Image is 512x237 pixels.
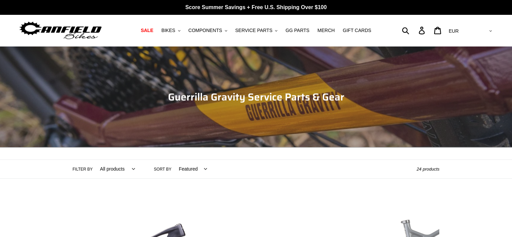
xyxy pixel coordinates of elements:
a: GIFT CARDS [339,26,375,35]
span: BIKES [161,28,175,33]
button: COMPONENTS [185,26,231,35]
a: GG PARTS [282,26,313,35]
img: Canfield Bikes [19,20,103,41]
span: Guerrilla Gravity Service Parts & Gear [168,89,344,105]
span: GIFT CARDS [343,28,371,33]
label: Filter by [73,166,93,172]
span: SERVICE PARTS [235,28,272,33]
span: SALE [141,28,153,33]
input: Search [406,23,423,38]
span: 24 products [417,167,440,172]
span: MERCH [317,28,335,33]
button: BIKES [158,26,183,35]
label: Sort by [154,166,171,172]
button: SERVICE PARTS [232,26,281,35]
span: GG PARTS [285,28,309,33]
span: COMPONENTS [189,28,222,33]
a: MERCH [314,26,338,35]
a: SALE [137,26,157,35]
